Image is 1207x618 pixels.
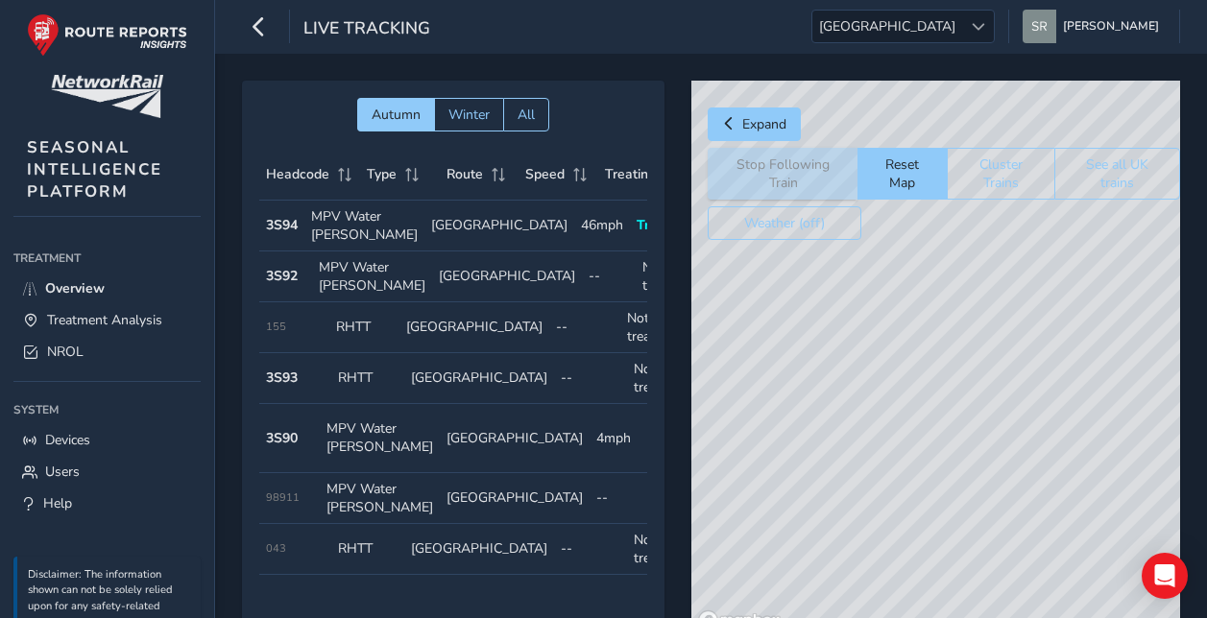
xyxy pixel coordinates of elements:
[1023,10,1166,43] button: [PERSON_NAME]
[372,106,421,124] span: Autumn
[1023,10,1056,43] img: diamond-layout
[503,98,549,131] button: All
[45,463,80,481] span: Users
[312,251,432,302] td: MPV Water [PERSON_NAME]
[1063,10,1159,43] span: [PERSON_NAME]
[549,302,619,353] td: --
[590,473,651,524] td: --
[13,456,201,487] a: Users
[13,273,201,304] a: Overview
[627,353,700,404] td: Not treating
[399,302,549,353] td: [GEOGRAPHIC_DATA]
[857,148,947,200] button: Reset Map
[266,216,298,234] strong: 3S94
[1142,553,1188,599] div: Open Intercom Messenger
[13,395,201,424] div: System
[266,368,298,387] strong: 3S93
[424,201,574,251] td: [GEOGRAPHIC_DATA]
[440,404,590,473] td: [GEOGRAPHIC_DATA]
[13,424,201,456] a: Devices
[266,267,298,285] strong: 3S92
[582,251,636,302] td: --
[404,524,554,575] td: [GEOGRAPHIC_DATA]
[266,165,329,183] span: Headcode
[331,353,404,404] td: RHTT
[708,206,861,240] button: Weather (off)
[627,524,700,575] td: Not treating
[432,251,582,302] td: [GEOGRAPHIC_DATA]
[525,165,565,183] span: Speed
[637,216,688,234] span: Treating
[320,404,440,473] td: MPV Water [PERSON_NAME]
[303,16,430,43] span: Live Tracking
[13,487,201,519] a: Help
[47,343,84,361] span: NROL
[574,201,630,251] td: 46mph
[440,473,590,524] td: [GEOGRAPHIC_DATA]
[605,165,656,183] span: Treating
[51,75,163,118] img: customer logo
[367,165,397,183] span: Type
[357,98,434,131] button: Autumn
[620,302,690,353] td: Not treating
[708,107,801,141] button: Expand
[266,320,286,334] span: 155
[266,541,286,556] span: 043
[590,404,651,473] td: 4mph
[554,353,627,404] td: --
[43,494,72,512] span: Help
[320,473,440,524] td: MPV Water [PERSON_NAME]
[1054,148,1180,200] button: See all UK trains
[448,106,490,124] span: Winter
[636,251,695,302] td: Not treating
[404,353,554,404] td: [GEOGRAPHIC_DATA]
[27,13,187,57] img: rr logo
[446,165,482,183] span: Route
[434,98,503,131] button: Winter
[266,490,300,505] span: 98911
[266,429,298,447] strong: 3S90
[329,302,399,353] td: RHTT
[45,279,105,297] span: Overview
[13,304,201,336] a: Treatment Analysis
[518,106,535,124] span: All
[331,524,404,575] td: RHTT
[13,244,201,273] div: Treatment
[45,431,90,449] span: Devices
[304,201,424,251] td: MPV Water [PERSON_NAME]
[742,115,786,133] span: Expand
[27,136,162,202] span: SEASONAL INTELLIGENCE PLATFORM
[13,336,201,368] a: NROL
[47,311,162,329] span: Treatment Analysis
[812,11,962,42] span: [GEOGRAPHIC_DATA]
[947,148,1054,200] button: Cluster Trains
[554,524,627,575] td: --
